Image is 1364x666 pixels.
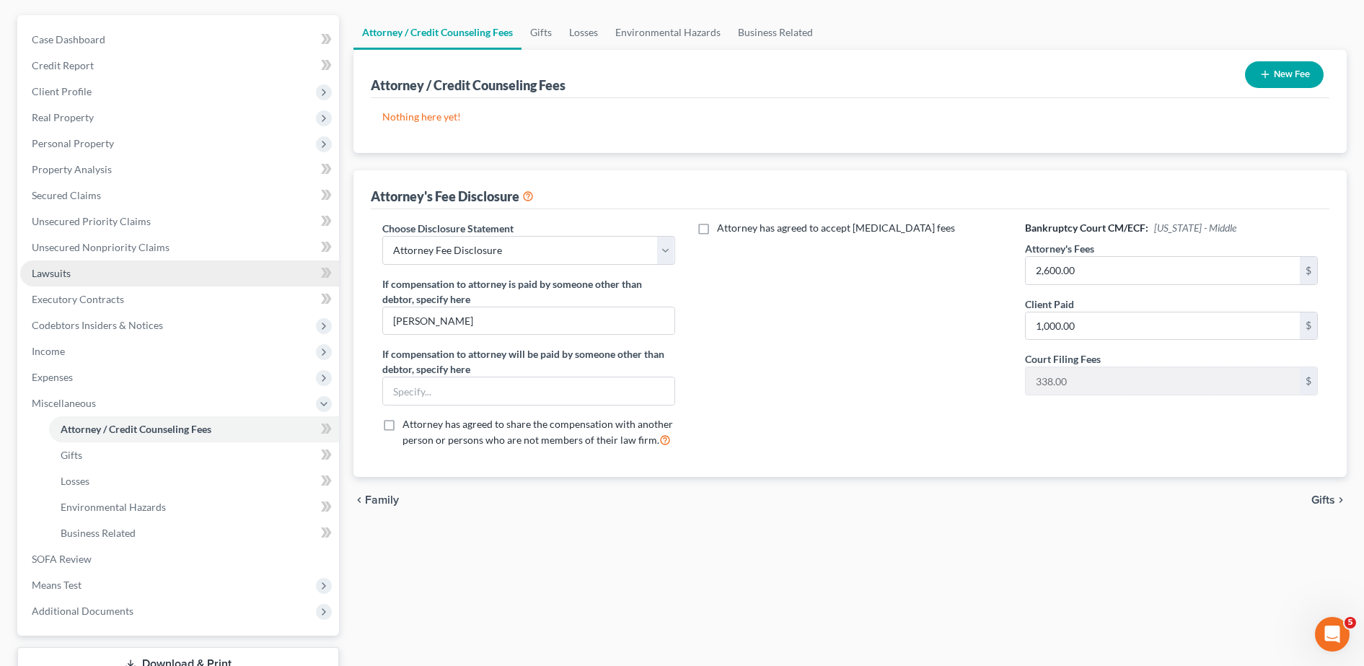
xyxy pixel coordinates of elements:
[1300,312,1317,340] div: $
[32,371,73,383] span: Expenses
[383,307,674,335] input: Specify...
[382,346,675,377] label: If compensation to attorney will be paid by someone other than debtor, specify here
[20,27,339,53] a: Case Dashboard
[20,286,339,312] a: Executory Contracts
[1311,494,1347,506] button: Gifts chevron_right
[49,520,339,546] a: Business Related
[353,494,365,506] i: chevron_left
[32,85,92,97] span: Client Profile
[729,15,822,50] a: Business Related
[402,418,673,446] span: Attorney has agreed to share the compensation with another person or persons who are not members ...
[32,111,94,123] span: Real Property
[49,416,339,442] a: Attorney / Credit Counseling Fees
[32,215,151,227] span: Unsecured Priority Claims
[32,579,82,591] span: Means Test
[49,468,339,494] a: Losses
[1154,222,1236,234] span: [US_STATE] - Middle
[1311,494,1335,506] span: Gifts
[382,276,675,307] label: If compensation to attorney is paid by someone other than debtor, specify here
[20,235,339,260] a: Unsecured Nonpriority Claims
[1026,312,1300,340] input: 0.00
[32,33,105,45] span: Case Dashboard
[32,293,124,305] span: Executory Contracts
[20,183,339,209] a: Secured Claims
[61,449,82,461] span: Gifts
[1315,617,1350,652] iframe: Intercom live chat
[382,221,514,236] label: Choose Disclosure Statement
[32,267,71,279] span: Lawsuits
[353,15,522,50] a: Attorney / Credit Counseling Fees
[32,319,163,331] span: Codebtors Insiders & Notices
[32,345,65,357] span: Income
[1026,257,1300,284] input: 0.00
[371,188,534,205] div: Attorney's Fee Disclosure
[383,377,674,405] input: Specify...
[32,553,92,565] span: SOFA Review
[1026,367,1300,395] input: 0.00
[20,209,339,235] a: Unsecured Priority Claims
[32,59,94,71] span: Credit Report
[522,15,560,50] a: Gifts
[1025,351,1101,367] label: Court Filing Fees
[32,189,101,201] span: Secured Claims
[32,397,96,409] span: Miscellaneous
[371,76,566,94] div: Attorney / Credit Counseling Fees
[32,163,112,175] span: Property Analysis
[32,605,133,617] span: Additional Documents
[1025,221,1318,235] h6: Bankruptcy Court CM/ECF:
[32,241,170,253] span: Unsecured Nonpriority Claims
[20,546,339,572] a: SOFA Review
[32,137,114,149] span: Personal Property
[61,527,136,539] span: Business Related
[49,442,339,468] a: Gifts
[1345,617,1356,628] span: 5
[1300,367,1317,395] div: $
[61,423,211,435] span: Attorney / Credit Counseling Fees
[1245,61,1324,88] button: New Fee
[1025,297,1074,312] label: Client Paid
[1335,494,1347,506] i: chevron_right
[1300,257,1317,284] div: $
[61,501,166,513] span: Environmental Hazards
[353,494,399,506] button: chevron_left Family
[61,475,89,487] span: Losses
[382,110,1318,124] p: Nothing here yet!
[607,15,729,50] a: Environmental Hazards
[49,494,339,520] a: Environmental Hazards
[20,53,339,79] a: Credit Report
[1025,241,1094,256] label: Attorney's Fees
[365,494,399,506] span: Family
[560,15,607,50] a: Losses
[717,222,955,234] span: Attorney has agreed to accept [MEDICAL_DATA] fees
[20,260,339,286] a: Lawsuits
[20,157,339,183] a: Property Analysis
